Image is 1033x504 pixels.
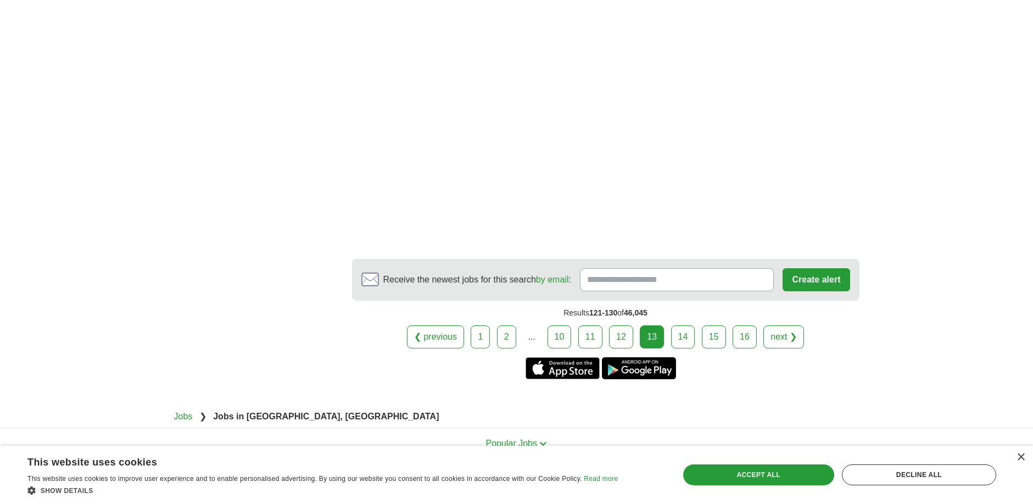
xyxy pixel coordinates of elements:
div: ... [521,326,543,348]
span: 121-130 [589,308,617,317]
div: 13 [640,325,664,348]
div: This website uses cookies [27,452,590,469]
button: Create alert [783,268,850,291]
a: Get the Android app [602,357,676,379]
span: 46,045 [624,308,647,317]
div: Accept all [683,464,834,485]
a: 1 [471,325,490,348]
a: 10 [548,325,572,348]
img: toggle icon [539,441,547,446]
a: next ❯ [763,325,804,348]
div: Show details [27,485,618,496]
div: Results of [352,301,859,325]
a: by email [536,275,569,284]
a: ❮ previous [407,325,464,348]
span: Popular Jobs [486,439,537,448]
span: ❯ [199,412,206,421]
a: Jobs [174,412,193,421]
span: This website uses cookies to improve user experience and to enable personalised advertising. By u... [27,475,582,483]
strong: Jobs in [GEOGRAPHIC_DATA], [GEOGRAPHIC_DATA] [213,412,439,421]
a: 14 [671,325,695,348]
div: Close [1017,453,1025,462]
a: Get the iPhone app [526,357,600,379]
a: 15 [702,325,726,348]
a: 11 [578,325,602,348]
span: Receive the newest jobs for this search : [383,273,571,286]
div: Decline all [842,464,996,485]
span: Show details [41,487,93,495]
a: 2 [497,325,516,348]
a: Read more, opens a new window [584,475,618,483]
a: 16 [733,325,757,348]
a: 12 [609,325,633,348]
